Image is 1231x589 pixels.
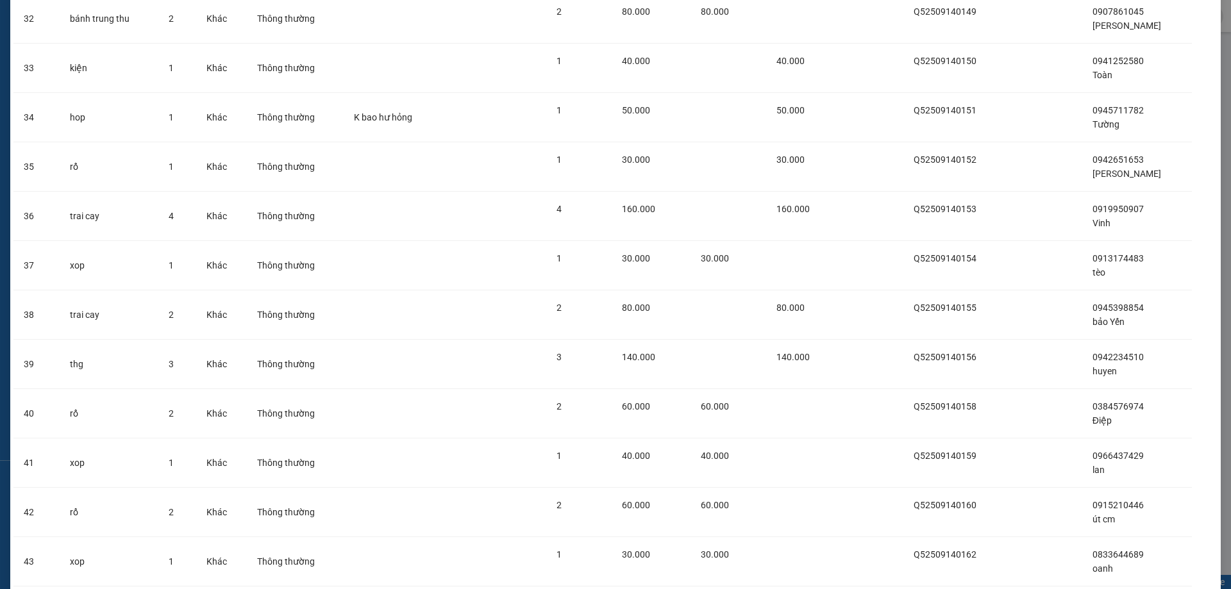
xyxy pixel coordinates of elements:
td: thg [60,340,158,389]
td: 39 [13,340,60,389]
span: Vinh [1093,218,1110,228]
td: Thông thường [247,340,344,389]
td: 35 [13,142,60,192]
td: 42 [13,488,60,537]
span: 80.000 [776,303,805,313]
span: 1 [169,63,174,73]
span: Q52509140151 [914,105,976,115]
span: 4 [557,204,562,214]
td: hop [60,93,158,142]
span: Q52509140158 [914,401,976,411]
span: oanh [1093,563,1113,574]
span: [PERSON_NAME] [1093,21,1161,31]
span: Q52509140156 [914,352,976,362]
span: 1 [169,112,174,122]
span: 1 [169,458,174,468]
span: Tường [1093,119,1119,129]
td: Khác [196,192,247,241]
span: Q52509140149 [914,6,976,17]
span: 140.000 [622,352,655,362]
span: 0942234510 [1093,352,1144,362]
span: Q52509140154 [914,253,976,263]
td: rổ [60,389,158,438]
span: út cm [1093,514,1115,524]
span: 40.000 [701,451,729,461]
span: [PERSON_NAME] [1093,169,1161,179]
span: 40.000 [622,451,650,461]
span: 0833644689 [1093,549,1144,560]
span: K bao hư hỏng [354,112,412,122]
td: Thông thường [247,537,344,586]
span: 0941252580 [1093,56,1144,66]
span: 30.000 [701,253,729,263]
td: 34 [13,93,60,142]
span: Q52509140150 [914,56,976,66]
td: kiện [60,44,158,93]
span: Q52509140160 [914,500,976,510]
td: xop [60,537,158,586]
span: huyen [1093,366,1117,376]
td: Thông thường [247,438,344,488]
span: 60.000 [701,401,729,411]
td: Thông thường [247,488,344,537]
td: Khác [196,438,247,488]
td: Khác [196,488,247,537]
span: 4 [169,211,174,221]
span: 0945711782 [1093,105,1144,115]
span: 0913174483 [1093,253,1144,263]
span: Q52509140162 [914,549,976,560]
span: 160.000 [622,204,655,214]
span: Q52509140153 [914,204,976,214]
span: 140.000 [776,352,810,362]
span: lan [1093,465,1105,475]
span: 1 [169,556,174,567]
span: Điệp [1093,415,1112,426]
span: 2 [557,303,562,313]
td: Thông thường [247,93,344,142]
td: Khác [196,44,247,93]
span: 80.000 [701,6,729,17]
span: 2 [557,401,562,411]
span: 2 [169,408,174,419]
span: 50.000 [776,105,805,115]
td: Thông thường [247,44,344,93]
td: Khác [196,241,247,290]
span: 3 [169,359,174,369]
td: rổ [60,142,158,192]
span: 40.000 [776,56,805,66]
span: 60.000 [701,500,729,510]
span: 60.000 [622,500,650,510]
span: 2 [169,13,174,24]
td: rổ [60,488,158,537]
span: 1 [557,56,562,66]
span: 3 [557,352,562,362]
span: 40.000 [622,56,650,66]
td: Thông thường [247,290,344,340]
td: 43 [13,537,60,586]
td: Khác [196,142,247,192]
td: Thông thường [247,142,344,192]
td: 33 [13,44,60,93]
span: Q52509140152 [914,154,976,165]
td: Thông thường [247,241,344,290]
td: Thông thường [247,389,344,438]
td: trai cay [60,290,158,340]
td: 41 [13,438,60,488]
td: 36 [13,192,60,241]
span: 2 [169,310,174,320]
span: 50.000 [622,105,650,115]
span: 2 [557,500,562,510]
td: 40 [13,389,60,438]
td: Khác [196,290,247,340]
span: 60.000 [622,401,650,411]
span: bảo Yến [1093,317,1125,327]
span: 0942651653 [1093,154,1144,165]
span: 1 [169,260,174,270]
td: Khác [196,537,247,586]
span: 1 [557,154,562,165]
td: trai cay [60,192,158,241]
span: 1 [557,549,562,560]
span: 0915210446 [1093,500,1144,510]
span: 80.000 [622,6,650,17]
span: 2 [557,6,562,17]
